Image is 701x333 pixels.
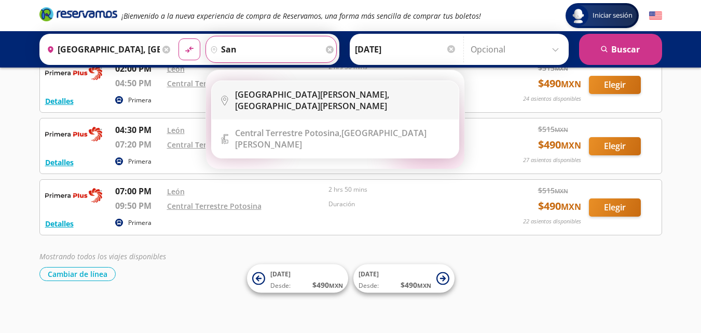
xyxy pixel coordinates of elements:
b: [GEOGRAPHIC_DATA][PERSON_NAME], [235,89,389,100]
button: [DATE]Desde:$490MXN [247,264,348,293]
small: MXN [555,187,568,195]
span: $ 490 [401,279,431,290]
small: MXN [329,282,343,289]
small: MXN [417,282,431,289]
span: $ 515 [538,185,568,196]
input: Elegir Fecha [355,36,457,62]
small: MXN [561,201,581,212]
button: Elegir [589,76,641,94]
button: Detalles [45,96,74,106]
button: Cambiar de línea [39,267,116,281]
button: Detalles [45,157,74,168]
p: 04:50 PM [115,77,162,89]
p: 02:00 PM [115,62,162,75]
p: Duración [328,199,485,209]
b: Central Terrestre Potosina, [235,127,341,139]
input: Buscar Origen [43,36,160,62]
p: 24 asientos disponibles [523,95,581,103]
div: [GEOGRAPHIC_DATA][PERSON_NAME] [235,89,451,112]
a: Brand Logo [39,6,117,25]
p: 22 asientos disponibles [523,217,581,226]
i: Brand Logo [39,6,117,22]
p: 07:00 PM [115,185,162,197]
p: 2 hrs 50 mins [328,185,485,194]
span: $ 490 [538,76,581,91]
img: RESERVAMOS [45,124,102,144]
span: $ 515 [538,124,568,135]
span: $ 490 [538,137,581,153]
small: MXN [561,78,581,90]
p: Primera [128,218,152,228]
span: Desde: [359,281,379,290]
p: Primera [128,96,152,105]
span: Desde: [270,281,291,290]
span: $ 490 [538,198,581,214]
p: 07:20 PM [115,138,162,151]
span: $ 490 [312,279,343,290]
a: León [167,125,185,135]
a: Central Terrestre Potosina [167,140,262,150]
p: Primera [128,157,152,166]
p: 27 asientos disponibles [523,156,581,165]
span: [DATE] [359,270,379,278]
button: English [649,9,662,22]
span: Iniciar sesión [588,10,637,21]
small: MXN [555,64,568,72]
a: Central Terrestre Potosina [167,78,262,88]
img: RESERVAMOS [45,62,102,83]
a: Central Terrestre Potosina [167,201,262,211]
div: [GEOGRAPHIC_DATA][PERSON_NAME] [235,127,451,150]
button: Buscar [579,34,662,65]
button: Elegir [589,198,641,217]
em: Mostrando todos los viajes disponibles [39,251,166,261]
button: Elegir [589,137,641,155]
img: RESERVAMOS [45,185,102,206]
input: Opcional [471,36,563,62]
a: León [167,64,185,74]
a: León [167,187,185,196]
input: Buscar Destino [206,36,323,62]
span: [DATE] [270,270,291,278]
em: ¡Bienvenido a la nueva experiencia de compra de Reservamos, una forma más sencilla de comprar tus... [121,11,481,21]
button: Detalles [45,218,74,229]
p: 04:30 PM [115,124,162,136]
button: [DATE]Desde:$490MXN [353,264,455,293]
small: MXN [555,126,568,134]
span: $ 515 [538,62,568,73]
p: 09:50 PM [115,199,162,212]
small: MXN [561,140,581,151]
